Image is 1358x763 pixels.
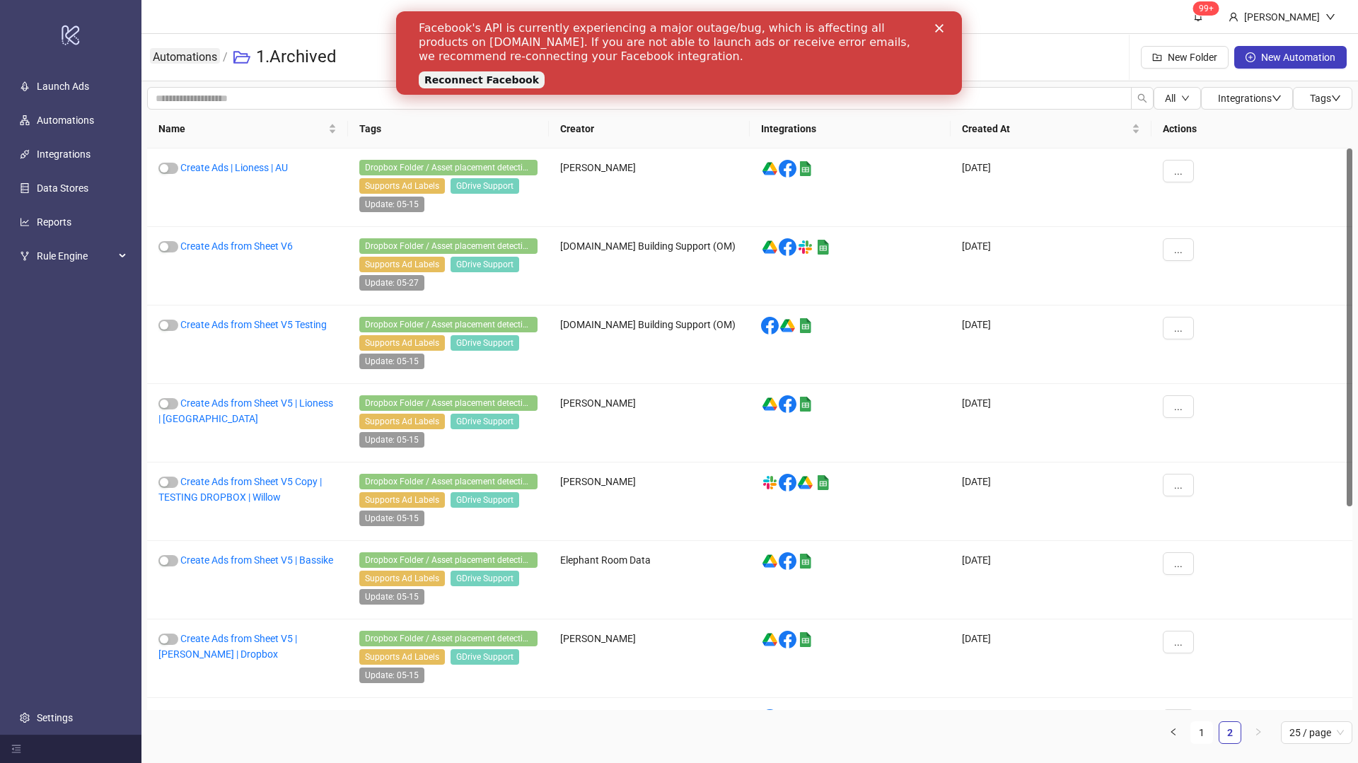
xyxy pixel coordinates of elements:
div: Page Size [1281,721,1352,744]
th: Creator [549,110,750,148]
a: Settings [37,712,73,723]
span: ... [1174,636,1183,648]
span: GDrive Support [451,178,519,194]
span: plus-circle [1246,52,1255,62]
a: Create Ads from Sheet V6 [180,240,293,252]
span: ... [1174,165,1183,177]
button: Alldown [1154,87,1201,110]
span: ... [1174,322,1183,334]
span: Supports Ad Labels [359,414,445,429]
span: GDrive Support [451,335,519,351]
span: folder-add [1152,52,1162,62]
span: Update: 05-15 [359,432,424,448]
span: ... [1174,558,1183,569]
li: / [223,35,228,80]
sup: 1514 [1193,1,1219,16]
button: Tagsdown [1293,87,1352,110]
span: Dropbox Folder / Asset placement detection [359,474,538,489]
span: bell [1193,11,1203,21]
div: [DOMAIN_NAME] Building Support (OM) [549,227,750,305]
button: New Folder [1141,46,1229,69]
span: menu-fold [11,744,21,754]
a: Automations [37,115,94,126]
div: [DATE] [951,462,1151,541]
button: ... [1163,474,1194,496]
button: ... [1163,160,1194,182]
span: Tags [1310,93,1341,104]
span: Update: 05-27 [359,275,424,291]
span: fork [20,251,30,261]
li: Next Page [1247,721,1270,744]
div: [DOMAIN_NAME] Building Support (OM) [549,698,750,744]
span: Dropbox Folder / Asset placement detection [359,395,538,411]
span: Integrations [1218,93,1282,104]
span: Dropbox Folder / Asset placement detection [359,317,538,332]
a: Create Ads from Sheet V5 | Bassike [180,554,333,566]
span: Supports Ad Labels [359,492,445,508]
span: GDrive Support [451,571,519,586]
span: search [1137,93,1147,103]
span: Dropbox Folder / Asset placement detection [359,631,538,646]
a: 1 [1191,722,1212,743]
th: Name [147,110,348,148]
span: GDrive Support [451,257,519,272]
span: Supports Ad Labels [359,178,445,194]
h3: 1.Archived [256,46,337,69]
span: Update: 05-15 [359,511,424,526]
th: Integrations [750,110,951,148]
a: Reports [37,216,71,228]
button: Integrationsdown [1201,87,1293,110]
div: Close [539,13,553,21]
button: ... [1163,395,1194,418]
div: [DATE] [951,384,1151,462]
span: down [1272,93,1282,103]
span: 25 / page [1289,722,1344,743]
button: ... [1163,238,1194,261]
div: [DATE] [951,305,1151,384]
div: [PERSON_NAME] [549,462,750,541]
a: Data Stores [37,182,88,194]
span: Supports Ad Labels [359,257,445,272]
div: [DATE] [951,619,1151,698]
a: Create Ads | Lioness | AU [180,162,288,173]
span: user [1229,12,1238,22]
a: Integrations [37,148,91,160]
li: Previous Page [1162,721,1185,744]
span: Dropbox Folder / Asset placement detection [359,552,538,568]
span: Update: 05-15 [359,197,424,212]
div: [DATE] [951,541,1151,619]
span: down [1181,94,1190,103]
div: [PERSON_NAME] [549,384,750,462]
span: Update: 05-15 [359,589,424,605]
th: Actions [1151,110,1352,148]
span: New Folder [1168,52,1217,63]
span: Dropbox Folder / Asset placement detection [359,238,538,254]
span: Supports Ad Labels [359,571,445,586]
a: Automations [150,48,220,64]
a: Create Ads from Sheet V5 | Lioness | [GEOGRAPHIC_DATA] [158,397,333,424]
th: Created At [951,110,1151,148]
span: Created At [962,121,1129,136]
span: ... [1174,244,1183,255]
div: [DATE] [951,698,1151,744]
a: Create Ads from Sheet V5 | [PERSON_NAME] | Dropbox [158,633,297,660]
li: 2 [1219,721,1241,744]
th: Tags [348,110,549,148]
a: 2 [1219,722,1241,743]
a: Launch Ads [37,81,89,92]
span: right [1254,728,1263,736]
div: [DATE] [951,227,1151,305]
span: GDrive Support [451,492,519,508]
button: ... [1163,317,1194,339]
button: ... [1163,631,1194,653]
button: left [1162,721,1185,744]
div: [PERSON_NAME] [549,619,750,698]
span: left [1169,728,1178,736]
div: [PERSON_NAME] [1238,9,1325,25]
div: Elephant Room Data [549,541,750,619]
span: Rule Engine [37,242,115,270]
div: [DATE] [951,148,1151,227]
a: Create Ads from Sheet V5 Testing [180,319,327,330]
